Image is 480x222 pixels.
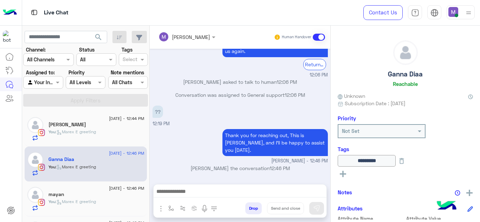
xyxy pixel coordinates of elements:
img: tab [411,9,419,17]
img: Instagram [38,164,45,171]
h6: Reachable [393,81,418,87]
a: tab [408,5,422,20]
label: Priority [69,69,85,76]
button: Send and close [267,202,304,214]
button: create order [189,202,200,214]
label: Assigned to: [26,69,55,76]
span: 12:19 PM [153,121,170,126]
span: Unknown [338,92,365,100]
img: create order [192,206,197,211]
span: You [48,199,56,204]
span: : Marex E greeting [56,129,96,134]
button: Drop [245,202,262,214]
img: hulul-logo.png [434,194,459,218]
img: select flow [168,206,174,211]
img: Instagram [38,129,45,136]
span: 12:06 PM [310,72,328,79]
div: Select [122,55,137,65]
img: defaultAdmin.png [27,187,43,203]
p: 12/8/2025, 12:46 PM [222,129,328,156]
button: Trigger scenario [177,202,189,214]
img: defaultAdmin.png [27,152,43,168]
span: Subscription Date : [DATE] [345,100,406,107]
img: make a call [211,206,217,211]
p: [PERSON_NAME] asked to talk to human [153,78,328,86]
img: defaultAdmin.png [27,117,43,133]
img: Logo [3,5,17,20]
img: Trigger scenario [180,206,186,211]
h5: Ganna Diaa [388,70,423,78]
h6: Tags [338,146,473,152]
span: 12:06 PM [277,79,297,85]
span: : Marex E greeting [56,164,96,169]
h5: mayan [48,191,64,197]
label: Tags [122,46,132,53]
img: send message [313,205,320,212]
span: You [48,164,56,169]
label: Channel: [26,46,46,53]
h6: Attributes [338,205,363,211]
img: defaultAdmin.png [394,41,417,65]
p: Conversation was assigned to General support [153,91,328,99]
span: 12:46 PM [270,165,290,171]
img: send attachment [157,204,165,213]
p: Live Chat [44,8,69,18]
span: : Marex E greeting [56,199,96,204]
img: tab [430,9,439,17]
span: [DATE] - 12:44 PM [109,115,144,122]
h6: Priority [338,115,356,121]
div: Return to Main Menu [303,59,326,70]
label: Status [79,46,95,53]
h5: Omar Hesham [48,122,86,128]
a: Contact Us [363,5,403,20]
button: search [90,31,107,46]
p: 12/8/2025, 12:19 PM [153,106,163,118]
img: send voice note [200,204,209,213]
button: select flow [166,202,177,214]
span: 12:06 PM [285,92,305,98]
img: userImage [448,7,458,17]
h5: Ganna Diaa [48,156,74,162]
span: [PERSON_NAME] - 12:46 PM [271,158,328,164]
span: [DATE] - 12:46 PM [109,150,144,156]
img: profile [464,8,473,17]
label: Note mentions [111,69,144,76]
span: [DATE] - 12:46 PM [109,185,144,191]
img: add [466,190,473,196]
img: 317874714732967 [3,31,15,43]
img: tab [30,8,39,17]
span: search [94,33,103,41]
button: Apply Filters [23,94,148,107]
h6: Notes [338,189,352,195]
img: Instagram [38,199,45,206]
span: You [48,129,56,134]
img: notes [455,190,460,196]
p: [PERSON_NAME] the conversation [153,164,328,172]
small: Human Handover [282,34,311,40]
